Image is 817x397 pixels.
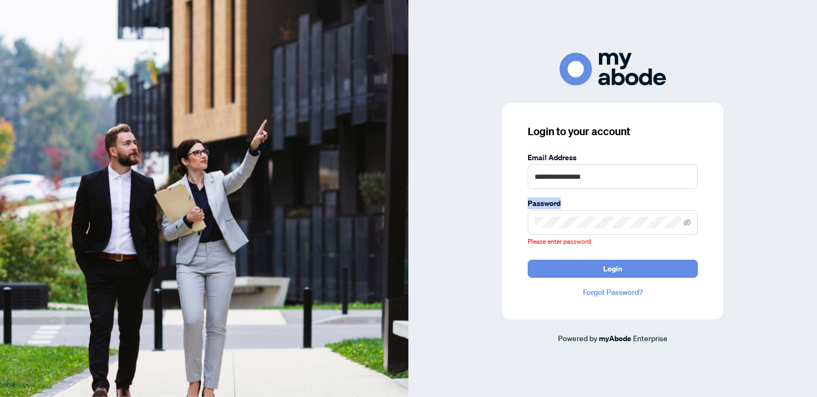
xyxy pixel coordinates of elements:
span: Login [603,260,622,277]
img: ma-logo [560,53,666,85]
span: eye-invisible [683,219,691,226]
button: Login [528,260,698,278]
label: Email Address [528,152,698,163]
span: Enterprise [633,333,668,343]
span: Powered by [558,333,597,343]
h3: Login to your account [528,124,698,139]
label: Password [528,197,698,209]
span: Please enter password [528,237,591,245]
a: myAbode [599,333,631,344]
a: Forgot Password? [528,286,698,298]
